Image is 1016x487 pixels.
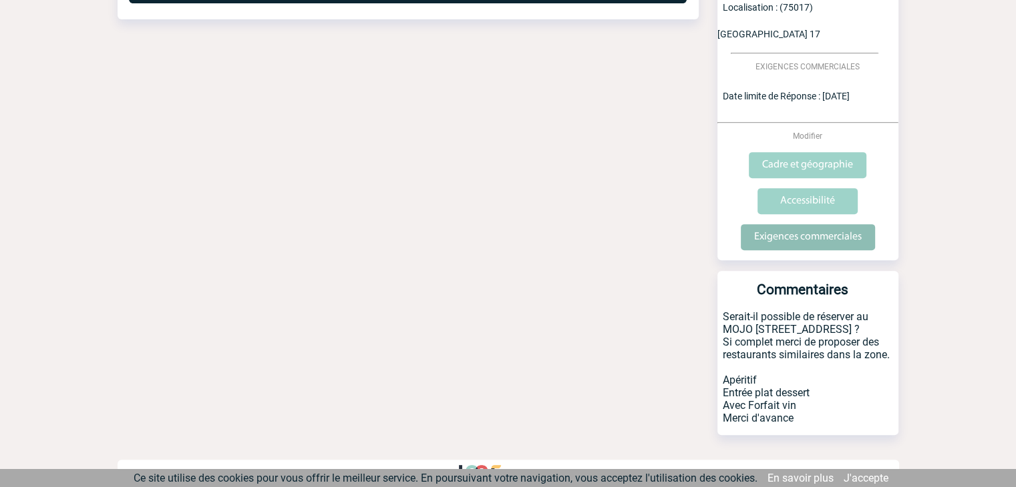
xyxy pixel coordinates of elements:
input: Exigences commerciales [741,224,875,250]
span: Ce site utilise des cookies pour vous offrir le meilleur service. En poursuivant votre navigation... [134,472,757,484]
input: Accessibilité [757,188,858,214]
span: Date limite de Réponse : [DATE] [723,91,850,101]
span: Localisation : (75017) [GEOGRAPHIC_DATA] 17 [717,2,820,39]
p: FAQ [412,468,430,478]
h3: Commentaires [723,282,882,310]
span: Modifier [793,131,822,141]
a: En savoir plus [768,472,834,484]
a: J'accepte [844,472,888,484]
p: Digital Assistance [530,468,604,478]
input: Cadre et géographie [749,152,866,178]
a: FAQ [412,466,459,478]
img: http://www.idealmeetingsevents.fr/ [459,465,500,481]
span: EXIGENCES COMMERCIALES [755,62,860,71]
p: Serait-il possible de réserver au MOJO [STREET_ADDRESS] ? Si complet merci de proposer des restau... [717,310,898,435]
